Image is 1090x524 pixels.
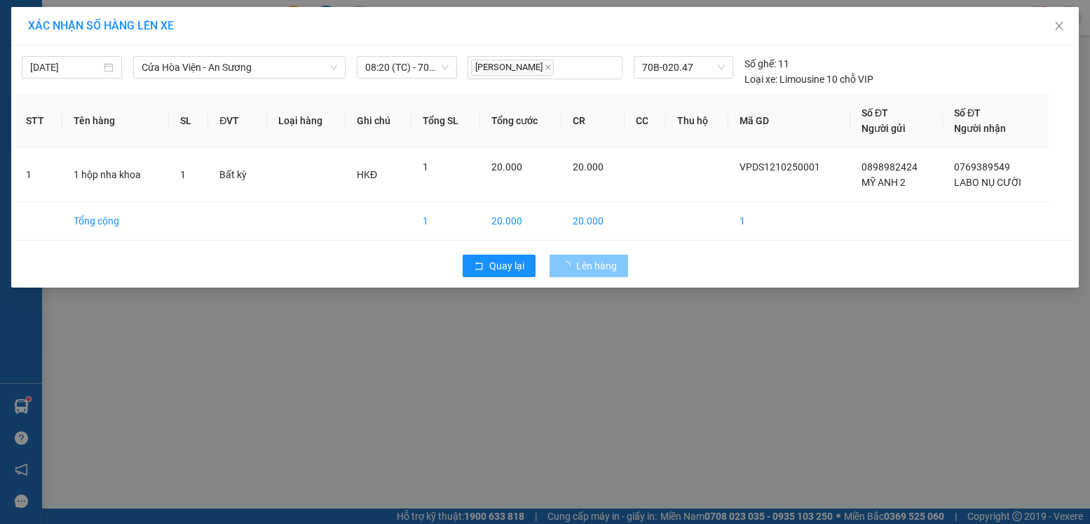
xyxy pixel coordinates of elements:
[111,42,193,60] span: 01 Võ Văn Truyện, KP.1, Phường 2
[365,57,449,78] span: 08:20 (TC) - 70B-020.47
[70,89,147,100] span: VPDS1210250004
[954,123,1006,134] span: Người nhận
[15,148,62,202] td: 1
[861,161,918,173] span: 0898982424
[208,148,267,202] td: Bất kỳ
[28,19,174,32] span: XÁC NHẬN SỐ HÀNG LÊN XE
[180,169,186,180] span: 1
[329,63,338,72] span: down
[576,258,617,274] span: Lên hàng
[1054,20,1065,32] span: close
[62,202,168,241] td: Tổng cộng
[861,107,888,119] span: Số ĐT
[111,8,192,20] strong: ĐỒNG PHƯỚC
[740,161,820,173] span: VPDS1210250001
[550,255,628,277] button: Lên hàng
[142,57,337,78] span: Cửa Hòa Viện - An Sương
[357,169,377,180] span: HKĐ
[4,102,86,110] span: In ngày:
[423,161,428,173] span: 1
[573,161,604,173] span: 20.000
[463,255,536,277] button: rollbackQuay lại
[744,72,873,87] div: Limousine 10 chỗ VIP
[15,94,62,148] th: STT
[491,161,522,173] span: 20.000
[346,94,411,148] th: Ghi chú
[4,90,147,99] span: [PERSON_NAME]:
[474,261,484,272] span: rollback
[489,258,524,274] span: Quay lại
[728,94,850,148] th: Mã GD
[545,64,552,71] span: close
[208,94,267,148] th: ĐVT
[38,76,172,87] span: -----------------------------------------
[30,60,101,75] input: 12/10/2025
[861,177,906,188] span: MỸ ANH 2
[561,94,625,148] th: CR
[5,8,67,70] img: logo
[480,202,561,241] td: 20.000
[861,123,906,134] span: Người gửi
[666,94,729,148] th: Thu hộ
[471,60,554,76] span: [PERSON_NAME]
[728,202,850,241] td: 1
[1040,7,1079,46] button: Close
[625,94,666,148] th: CC
[744,72,777,87] span: Loại xe:
[62,148,168,202] td: 1 hộp nha khoa
[744,56,776,72] span: Số ghế:
[267,94,346,148] th: Loại hàng
[62,94,168,148] th: Tên hàng
[744,56,789,72] div: 11
[642,57,725,78] span: 70B-020.47
[561,261,576,271] span: loading
[561,202,625,241] td: 20.000
[480,94,561,148] th: Tổng cước
[411,202,480,241] td: 1
[411,94,480,148] th: Tổng SL
[954,161,1010,173] span: 0769389549
[169,94,209,148] th: SL
[111,62,172,71] span: Hotline: 19001152
[954,177,1021,188] span: LABO NỤ CƯỜI
[31,102,86,110] span: 08:04:03 [DATE]
[954,107,981,119] span: Số ĐT
[111,22,189,40] span: Bến xe [GEOGRAPHIC_DATA]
